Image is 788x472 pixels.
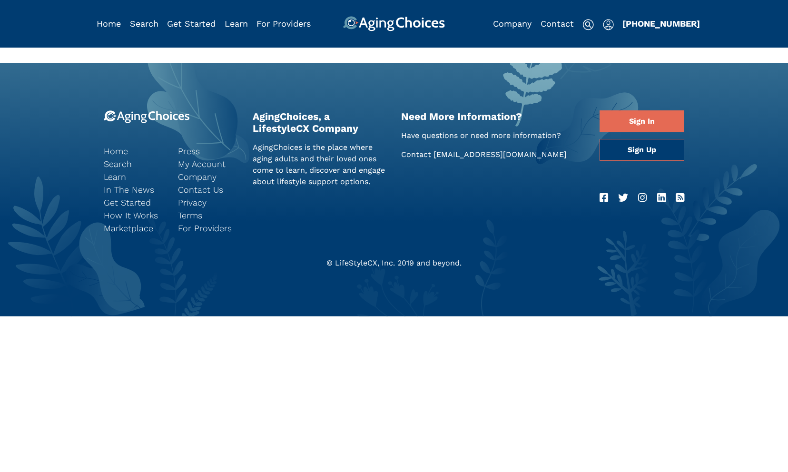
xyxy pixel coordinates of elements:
[622,19,700,29] a: [PHONE_NUMBER]
[600,110,684,132] a: Sign In
[493,19,532,29] a: Company
[104,110,190,123] img: 9-logo.svg
[256,19,311,29] a: For Providers
[618,190,628,206] a: Twitter
[343,16,445,31] img: AgingChoices
[104,157,164,170] a: Search
[401,110,585,122] h2: Need More Information?
[104,145,164,157] a: Home
[401,149,585,160] p: Contact
[178,157,238,170] a: My Account
[638,190,647,206] a: Instagram
[167,19,216,29] a: Get Started
[104,170,164,183] a: Learn
[657,190,666,206] a: LinkedIn
[178,145,238,157] a: Press
[401,130,585,141] p: Have questions or need more information?
[97,19,121,29] a: Home
[104,222,164,235] a: Marketplace
[541,19,574,29] a: Contact
[676,190,684,206] a: RSS Feed
[178,209,238,222] a: Terms
[97,257,691,269] div: © LifeStyleCX, Inc. 2019 and beyond.
[603,16,614,31] div: Popover trigger
[253,142,387,187] p: AgingChoices is the place where aging adults and their loved ones come to learn, discover and eng...
[178,196,238,209] a: Privacy
[178,222,238,235] a: For Providers
[433,150,567,159] a: [EMAIL_ADDRESS][DOMAIN_NAME]
[600,190,608,206] a: Facebook
[582,19,594,30] img: search-icon.svg
[104,183,164,196] a: In The News
[603,19,614,30] img: user-icon.svg
[130,19,158,29] a: Search
[225,19,248,29] a: Learn
[130,16,158,31] div: Popover trigger
[600,139,684,161] a: Sign Up
[104,209,164,222] a: How It Works
[178,183,238,196] a: Contact Us
[253,110,387,134] h2: AgingChoices, a LifestyleCX Company
[104,196,164,209] a: Get Started
[178,170,238,183] a: Company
